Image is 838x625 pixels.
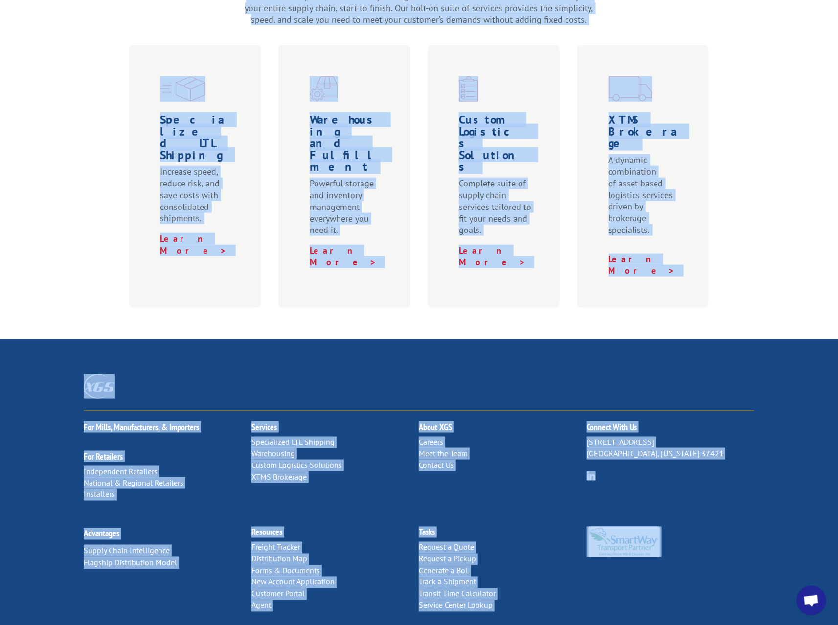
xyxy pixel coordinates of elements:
[84,528,119,539] a: Advantages
[84,466,158,476] a: Independent Retailers
[160,76,205,102] img: xgs-icon-specialized-ltl-red
[419,542,474,552] a: Request a Quote
[797,586,826,615] div: Open chat
[310,76,338,102] img: xgs-icon-warehouseing-cutting-fulfillment-red
[459,178,532,245] p: Complete suite of supply chain services tailored to fit your needs and goals.
[587,423,754,437] h2: Connect With Us
[459,245,526,268] a: Learn More >
[459,76,478,102] img: xgs-icon-custom-logistics-solutions-red
[587,471,596,481] img: group-6
[419,460,454,470] a: Contact Us
[251,421,277,433] a: Services
[251,448,295,458] a: Warehousing
[419,566,469,576] a: Generate a BoL
[419,437,443,447] a: Careers
[419,528,587,542] h2: Tasks
[160,233,227,256] a: Learn More >
[251,601,271,610] a: Agent
[84,421,199,433] a: For Mills, Manufacturers, & Importers
[609,254,676,277] a: Learn More >
[609,114,682,154] h1: XTMS Brokerage
[419,554,476,564] a: Request a Pickup
[587,527,662,557] img: Smartway_Logo
[160,166,234,233] p: Increase speed, reduce risk, and save costs with consolidated shipments.
[609,76,652,102] img: xgs-icon-transportation-forms-red
[251,566,320,576] a: Forms & Documents
[84,558,177,568] a: Flagship Distribution Model
[251,527,282,538] a: Resources
[84,451,123,462] a: For Retailers
[84,374,115,398] img: XGS_Logos_ALL_2024_All_White
[310,178,383,245] p: Powerful storage and inventory management everywhere you need it.
[310,114,383,178] h1: Warehousing and Fulfillment
[251,542,300,552] a: Freight Tracker
[84,478,183,487] a: National & Regional Retailers
[251,577,335,587] a: New Account Application
[419,421,452,433] a: About XGS
[459,114,532,178] h1: Custom Logistics Solutions
[84,489,115,499] a: Installers
[84,546,170,556] a: Supply Chain Intelligence
[251,554,307,564] a: Distribution Map
[419,448,468,458] a: Meet the Team
[251,472,307,482] a: XTMS Brokerage
[310,245,377,268] a: Learn More >
[419,577,476,587] a: Track a Shipment
[251,437,335,447] a: Specialized LTL Shipping
[419,589,496,599] a: Transit Time Calculator
[251,589,305,599] a: Customer Portal
[251,460,342,470] a: Custom Logistics Solutions
[609,154,682,245] p: A dynamic combination of asset-based logistics services driven by brokerage specialists.
[160,114,234,166] h1: Specialized LTL Shipping
[419,601,493,610] a: Service Center Lookup
[587,437,754,460] p: [STREET_ADDRESS] [GEOGRAPHIC_DATA], [US_STATE] 37421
